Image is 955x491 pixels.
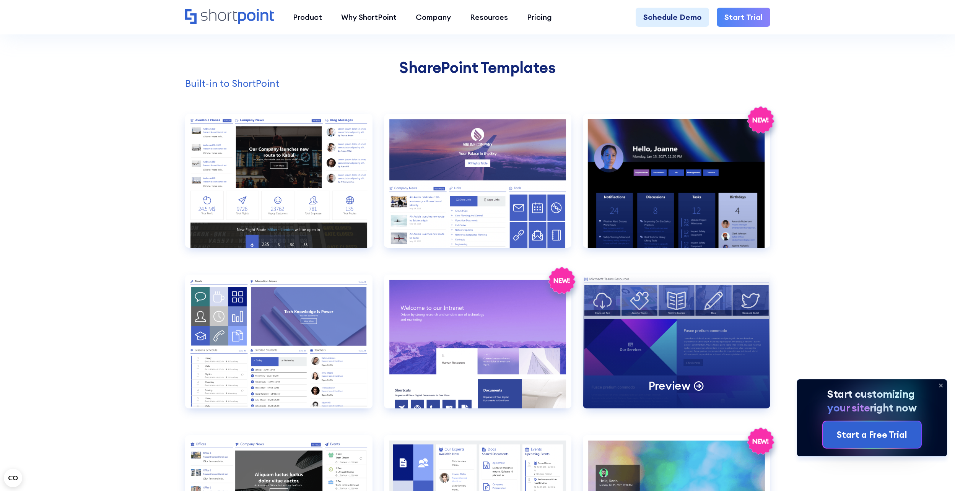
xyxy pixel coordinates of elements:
a: Pricing [517,8,561,27]
a: Airlines 2 [384,114,571,263]
a: Schedule Demo [636,8,709,27]
div: Start a Free Trial [837,428,907,441]
div: Product [293,11,322,23]
div: Chat-Widget [917,454,955,491]
a: Communication [583,114,770,263]
h2: SharePoint Templates [185,59,770,76]
p: Built-in to ShortPoint [185,76,770,91]
div: Company [416,11,451,23]
div: Pricing [527,11,552,23]
a: Product [283,8,332,27]
a: Why ShortPoint [332,8,406,27]
a: Start a Free Trial [823,421,921,448]
div: Why ShortPoint [341,11,397,23]
a: HR 1Preview [583,275,770,424]
a: Home [185,9,274,25]
a: Start Trial [717,8,770,27]
a: Enterprise 1 [384,275,571,424]
div: Resources [470,11,508,23]
button: Open CMP widget [4,469,22,487]
p: Preview [648,378,690,393]
a: Education 1 [185,275,373,424]
a: Resources [460,8,517,27]
a: Company [406,8,460,27]
iframe: Chat Widget [917,454,955,491]
a: Airlines 1 [185,114,373,263]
